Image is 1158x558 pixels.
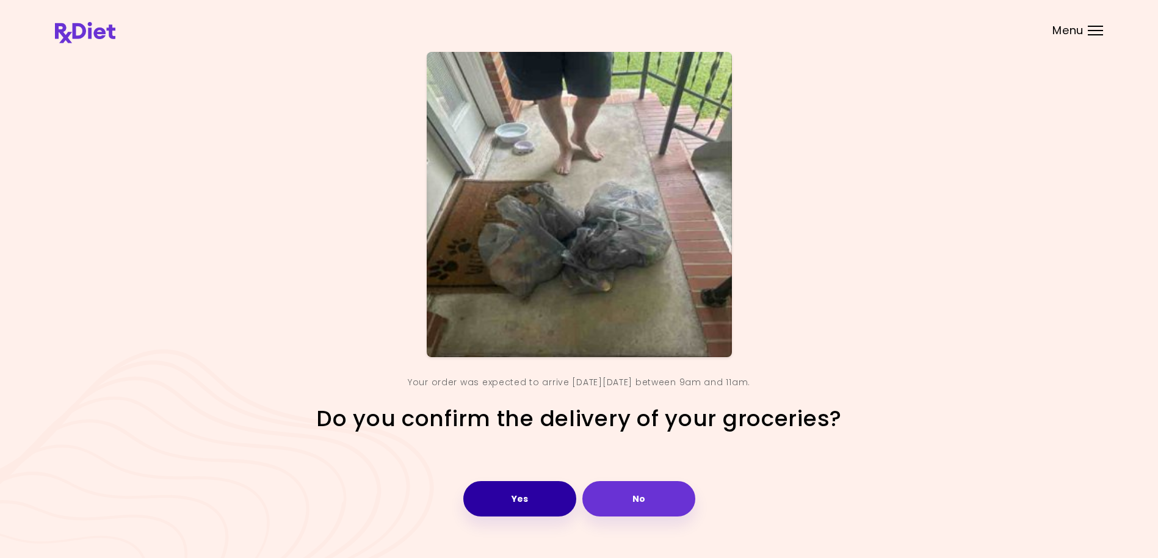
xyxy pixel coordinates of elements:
span: Menu [1052,25,1084,36]
img: RxDiet [55,22,115,43]
button: Yes [463,481,576,516]
h2: Do you confirm the delivery of your groceries? [316,405,842,433]
div: Your order was expected to arrive [DATE][DATE] between 9am and 11am. [408,373,750,393]
button: No [582,481,695,516]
